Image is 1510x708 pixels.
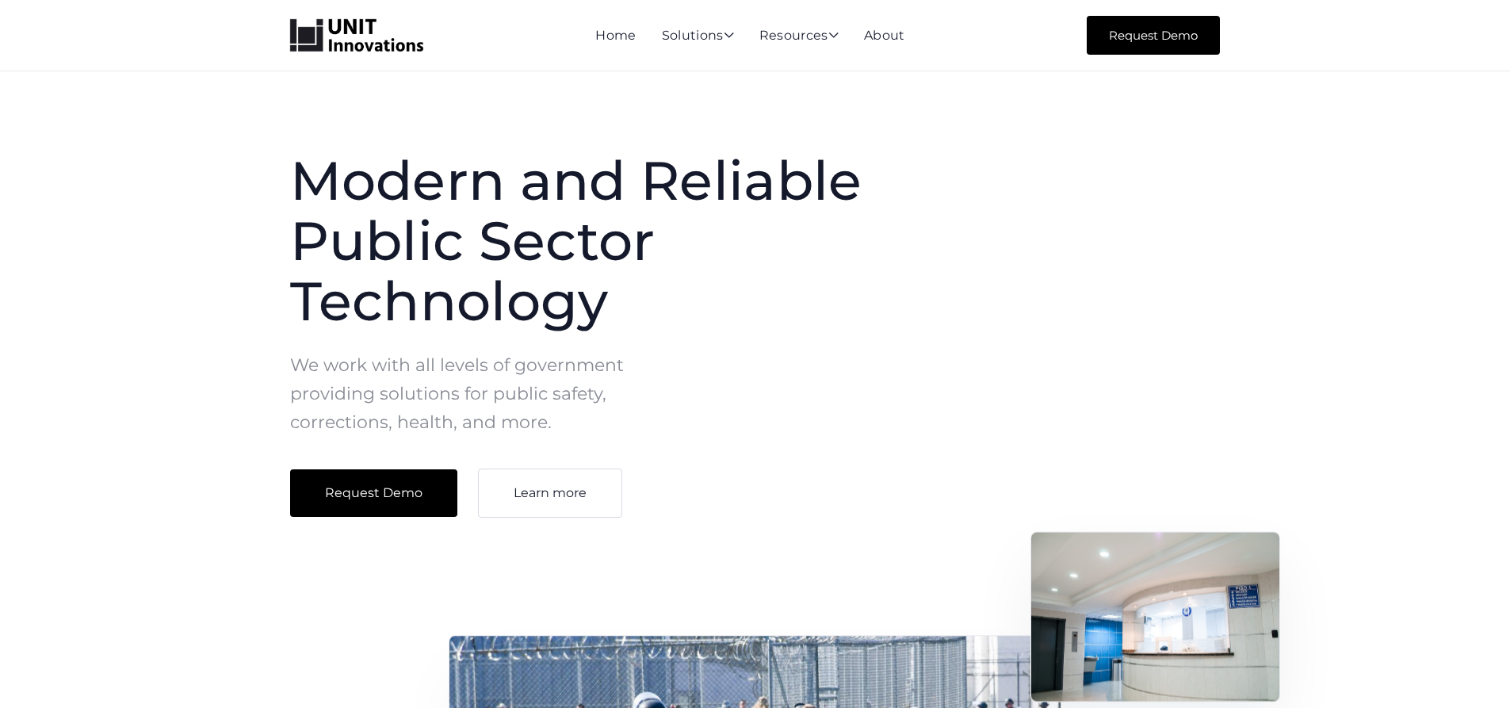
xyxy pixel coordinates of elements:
[662,29,734,44] div: Solutions
[759,29,839,44] div: Resources
[290,351,656,437] p: We work with all levels of government providing solutions for public safety, corrections, health,...
[595,28,636,43] a: Home
[290,469,457,517] a: Request Demo
[864,28,905,43] a: About
[1431,632,1510,708] iframe: Chat Widget
[1087,16,1220,55] a: Request Demo
[290,19,423,52] a: home
[759,29,839,44] div: Resources
[828,29,839,41] span: 
[662,29,734,44] div: Solutions
[724,29,734,41] span: 
[290,151,938,331] h1: Modern and Reliable Public Sector Technology
[478,469,622,518] a: Learn more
